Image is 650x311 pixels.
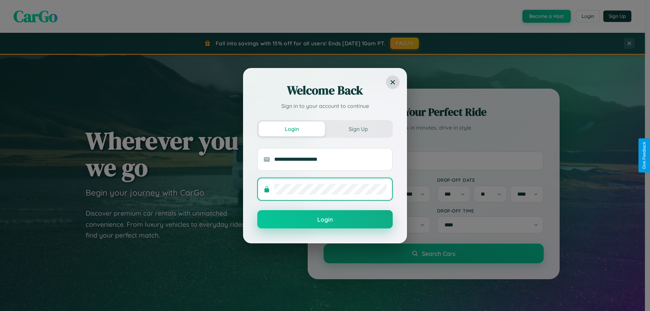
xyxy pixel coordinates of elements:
h2: Welcome Back [257,82,393,98]
div: Give Feedback [642,142,647,169]
button: Sign Up [325,121,391,136]
p: Sign in to your account to continue [257,102,393,110]
button: Login [259,121,325,136]
button: Login [257,210,393,228]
